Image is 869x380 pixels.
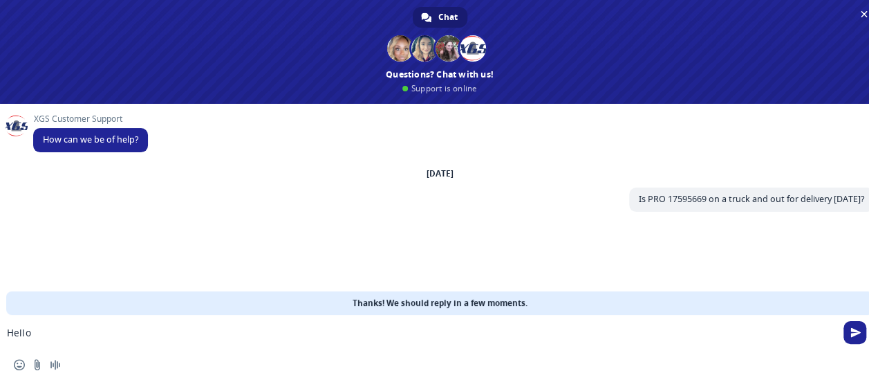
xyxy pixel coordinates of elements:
[33,114,148,124] span: XGS Customer Support
[438,7,458,28] span: Chat
[413,7,467,28] div: Chat
[639,193,864,205] span: Is PRO 17595669 on a truck and out for delivery [DATE]?
[427,170,454,178] div: [DATE]
[32,359,43,370] span: Send a file
[353,291,527,315] span: Thanks! We should reply in a few moments.
[50,359,61,370] span: Audio message
[43,134,138,145] span: How can we be of help?
[843,321,866,344] span: Send
[7,327,828,339] textarea: Compose your message...
[14,359,25,370] span: Insert an emoji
